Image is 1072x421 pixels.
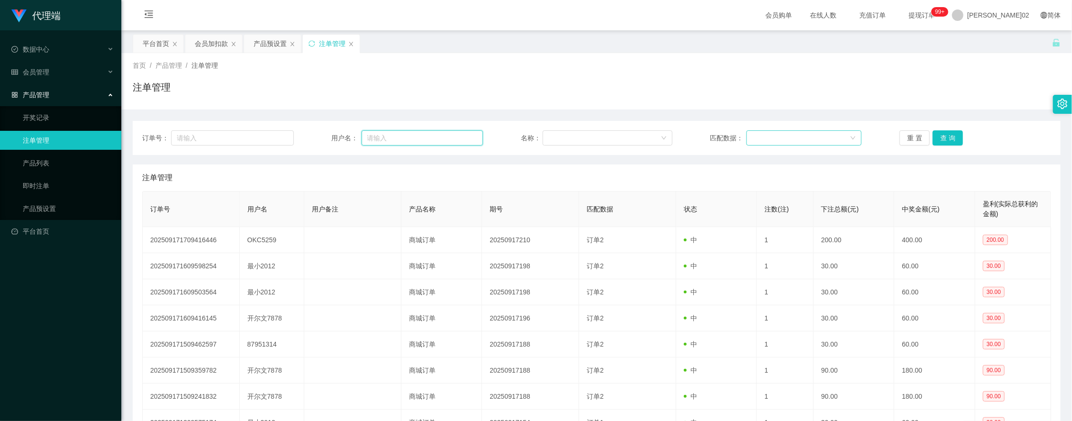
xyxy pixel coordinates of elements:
[133,0,165,31] i: 图标： menu-fold
[894,357,975,384] td: 180.00
[23,154,114,173] a: 产品列表
[309,40,315,47] i: 图标: sync
[143,331,240,357] td: 202509171509462597
[931,7,948,17] sup: 1219
[240,279,304,305] td: 最小2012
[23,131,114,150] a: 注单管理
[690,340,697,348] font: 中
[983,287,1005,297] span: 30.00
[983,313,1005,323] span: 30.00
[23,91,49,99] font: 产品管理
[11,69,18,75] i: 图标： table
[814,331,895,357] td: 30.00
[587,288,604,296] span: 订单2
[894,305,975,331] td: 60.00
[690,262,697,270] font: 中
[764,205,789,213] span: 注数(注)
[23,68,49,76] font: 会员管理
[587,366,604,374] span: 订单2
[150,205,170,213] span: 订单号
[186,62,188,69] span: /
[319,35,345,53] div: 注单管理
[1041,12,1047,18] i: 图标： global
[859,11,886,19] font: 充值订单
[587,314,604,322] span: 订单2
[490,205,503,213] span: 期号
[332,133,362,143] span: 用户名：
[171,130,294,146] input: 请输入
[155,62,182,69] span: 产品管理
[757,305,813,331] td: 1
[401,331,482,357] td: 商城订单
[814,384,895,410] td: 90.00
[401,305,482,331] td: 商城订单
[240,331,304,357] td: 87951314
[133,62,146,69] span: 首页
[983,339,1005,349] span: 30.00
[312,205,338,213] span: 用户备注
[690,314,697,322] font: 中
[401,357,482,384] td: 商城订单
[710,133,746,143] span: 匹配数据：
[908,11,935,19] font: 提现订单
[240,384,304,410] td: 开尔文7878
[23,108,114,127] a: 开奖记录
[143,35,169,53] div: 平台首页
[150,62,152,69] span: /
[482,253,579,279] td: 20250917198
[240,227,304,253] td: OKC5259
[810,11,836,19] font: 在线人数
[690,288,697,296] font: 中
[143,384,240,410] td: 202509171509241832
[482,357,579,384] td: 20250917188
[240,357,304,384] td: 开尔文7878
[482,305,579,331] td: 20250917196
[348,41,354,47] i: 图标： 关闭
[11,11,61,19] a: 代理端
[482,279,579,305] td: 20250917198
[814,227,895,253] td: 200.00
[894,227,975,253] td: 400.00
[814,279,895,305] td: 30.00
[814,253,895,279] td: 30.00
[401,384,482,410] td: 商城订单
[23,46,49,53] font: 数据中心
[23,199,114,218] a: 产品预设置
[143,305,240,331] td: 202509171609416145
[240,305,304,331] td: 开尔文7878
[690,366,697,374] font: 中
[482,331,579,357] td: 20250917188
[482,384,579,410] td: 20250917188
[32,0,61,31] h1: 代理端
[757,331,813,357] td: 1
[894,279,975,305] td: 60.00
[690,236,697,244] font: 中
[143,227,240,253] td: 202509171709416446
[757,357,813,384] td: 1
[143,357,240,384] td: 202509171509359782
[143,279,240,305] td: 202509171609503564
[983,200,1038,218] span: 盈利(实际总获利的金额)
[821,205,859,213] span: 下注总额(元)
[11,222,114,241] a: 图标： 仪表板平台首页
[11,9,27,23] img: logo.9652507e.png
[11,92,18,98] i: 图标： AppStore-O
[814,305,895,331] td: 30.00
[933,130,963,146] button: 查 询
[899,130,930,146] button: 重 置
[690,393,697,400] font: 中
[290,41,295,47] i: 图标： 关闭
[362,130,483,146] input: 请输入
[587,262,604,270] span: 订单2
[11,46,18,53] i: 图标： check-circle-o
[983,391,1005,402] span: 90.00
[521,133,542,143] span: 名称：
[587,205,613,213] span: 匹配数据
[587,236,604,244] span: 订单2
[240,253,304,279] td: 最小2012
[401,279,482,305] td: 商城订单
[757,384,813,410] td: 1
[894,331,975,357] td: 60.00
[983,235,1008,245] span: 200.00
[409,205,436,213] span: 产品名称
